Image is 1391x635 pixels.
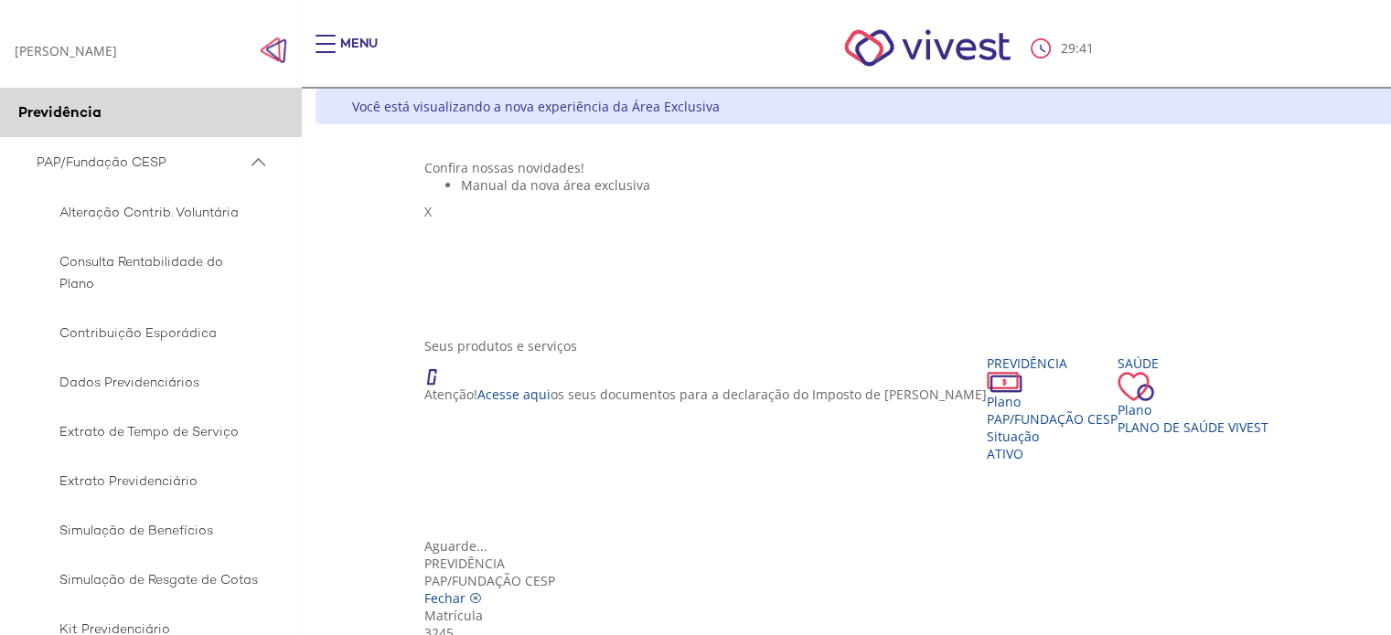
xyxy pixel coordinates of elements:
span: Ativo [987,445,1023,462]
span: Alteração Contrib. Voluntária [37,201,259,223]
img: Vivest [824,9,1032,87]
span: Manual da nova área exclusiva [461,176,650,194]
img: ico_atencao.png [424,355,455,386]
a: Acesse aqui [477,386,551,403]
p: Atenção! os seus documentos para a declaração do Imposto de [PERSON_NAME] [424,386,987,403]
img: ico_coracao.png [1118,372,1154,401]
a: Saúde PlanoPlano de Saúde VIVEST [1118,355,1268,436]
span: 41 [1078,39,1093,57]
span: Plano de Saúde VIVEST [1118,418,1268,436]
div: Saúde [1118,355,1268,372]
span: Click to close side navigation. [260,37,287,64]
img: ico_dinheiro.png [987,372,1022,393]
div: [PERSON_NAME] [15,42,117,59]
span: Consulta Rentabilidade do Plano [37,250,259,294]
span: Extrato de Tempo de Serviço [37,420,259,442]
span: PAP/Fundação CESP [987,410,1118,428]
img: Fechar menu [260,37,287,64]
span: Simulação de Benefícios [37,519,259,541]
span: 29 [1060,39,1075,57]
a: Fechar [424,589,482,607]
div: Menu [340,35,378,71]
span: Previdência [18,102,102,122]
span: Extrato Previdenciário [37,470,259,492]
span: X [424,203,432,220]
span: Contribuição Esporádica [37,322,259,344]
div: Plano [1118,401,1268,418]
div: Plano [987,393,1118,410]
div: Situação [987,428,1118,445]
span: PAP/Fundação CESP [424,572,555,589]
a: Previdência PlanoPAP/Fundação CESP SituaçãoAtivo [987,355,1118,462]
span: PAP/Fundação CESP [37,151,247,174]
div: : [1031,38,1097,58]
div: Você está visualizando a nova experiência da Área Exclusiva [352,98,720,115]
div: Previdência [987,355,1118,372]
span: Simulação de Resgate de Cotas [37,568,259,590]
span: Fechar [424,589,465,607]
span: Dados Previdenciários [37,371,259,393]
